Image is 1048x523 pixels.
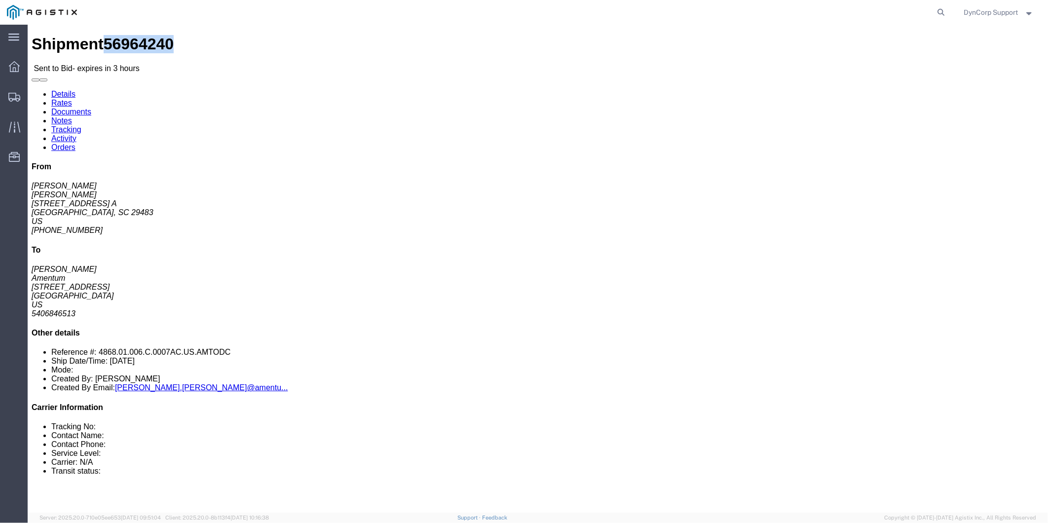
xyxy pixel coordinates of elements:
[28,25,1048,513] iframe: FS Legacy Container
[884,514,1036,522] span: Copyright © [DATE]-[DATE] Agistix Inc., All Rights Reserved
[964,7,1018,18] span: DynCorp Support
[165,515,269,521] span: Client: 2025.20.0-8b113f4
[457,515,482,521] a: Support
[39,515,161,521] span: Server: 2025.20.0-710e05ee653
[482,515,507,521] a: Feedback
[121,515,161,521] span: [DATE] 09:51:04
[230,515,269,521] span: [DATE] 10:16:38
[7,5,77,20] img: logo
[964,6,1035,18] button: DynCorp Support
